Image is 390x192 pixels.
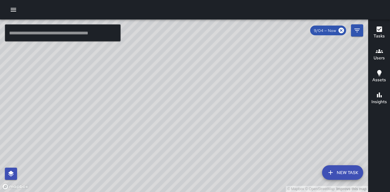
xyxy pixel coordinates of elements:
[322,165,363,180] button: New Task
[351,24,363,37] button: Filters
[310,26,346,35] div: 9/04 — Now
[371,99,387,105] h6: Insights
[368,66,390,88] button: Assets
[368,22,390,44] button: Tasks
[368,44,390,66] button: Users
[372,77,386,83] h6: Assets
[374,55,385,61] h6: Users
[368,88,390,110] button: Insights
[374,33,385,40] h6: Tasks
[310,28,340,33] span: 9/04 — Now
